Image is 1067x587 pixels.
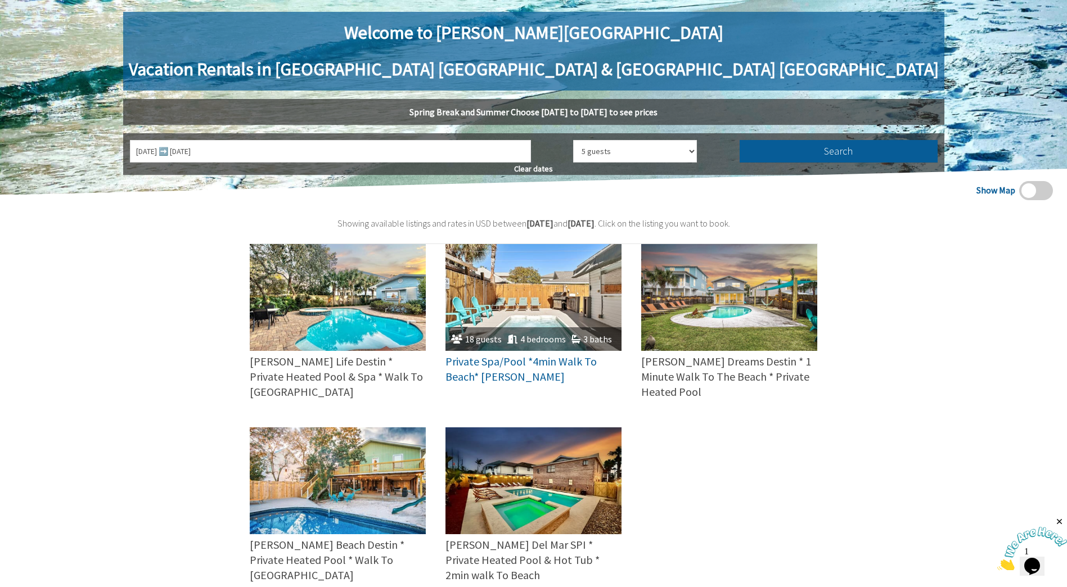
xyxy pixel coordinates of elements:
[250,538,404,582] span: [PERSON_NAME] Beach Destin * Private Heated Pool * Walk To [GEOGRAPHIC_DATA]
[641,354,811,399] span: [PERSON_NAME] Dreams Destin * 1 Minute Walk To The Beach * Private Heated Pool
[445,333,502,345] div: 18 guests
[250,244,426,399] a: [PERSON_NAME] Life Destin * Private Heated Pool & Spa * Walk To [GEOGRAPHIC_DATA]
[568,218,595,229] b: [DATE]
[566,333,612,345] div: 3 baths
[445,244,622,384] a: 18 guests 4 bedrooms 3 baths Private Spa/Pool *4min Walk To Beach* [PERSON_NAME]
[514,164,553,174] span: Clear dates
[250,354,423,399] span: [PERSON_NAME] Life Destin * Private Heated Pool & Spa * Walk To [GEOGRAPHIC_DATA]
[997,517,1067,570] iframe: chat widget
[445,354,597,383] span: Private Spa/Pool *4min Walk To Beach* [PERSON_NAME]
[976,184,1015,196] span: Show Map
[526,218,553,229] b: [DATE]
[250,427,426,583] a: [PERSON_NAME] Beach Destin * Private Heated Pool * Walk To [GEOGRAPHIC_DATA]
[445,538,600,582] span: [PERSON_NAME] Del Mar SPI * Private Heated Pool & Hot Tub * 2min walk To Beach
[641,244,817,351] img: 70bd4656-b10b-4f03-83ad-191ce442ade5.jpeg
[4,4,9,14] span: 1
[250,427,426,534] img: ae8f401a-92e9-48b6-bc1e-f83bb562cda8.jpeg
[641,244,817,399] a: [PERSON_NAME] Dreams Destin * 1 Minute Walk To The Beach * Private Heated Pool
[250,217,818,229] div: Showing available listings and rates in USD between and . Click on the listing you want to book.
[123,12,944,91] h1: Welcome to [PERSON_NAME][GEOGRAPHIC_DATA] Vacation Rentals in [GEOGRAPHIC_DATA] [GEOGRAPHIC_DATA]...
[740,140,938,162] button: Search
[445,427,622,534] img: 1b3d0ca6-a5be-407f-aaf6-da6a259b87e9.jpeg
[445,244,622,351] img: 7c92263a-cf49-465a-85fd-c7e2cb01ac41.jpeg
[250,244,426,351] img: 240c1866-2ff6-42a6-a632-a0da8b4f13be.jpeg
[445,427,622,583] a: [PERSON_NAME] Del Mar SPI * Private Heated Pool & Hot Tub * 2min walk To Beach
[130,140,531,162] input: Select your dates
[123,99,944,125] h5: Spring Break and Summer Choose [DATE] to [DATE] to see prices
[502,333,566,345] div: 4 bedrooms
